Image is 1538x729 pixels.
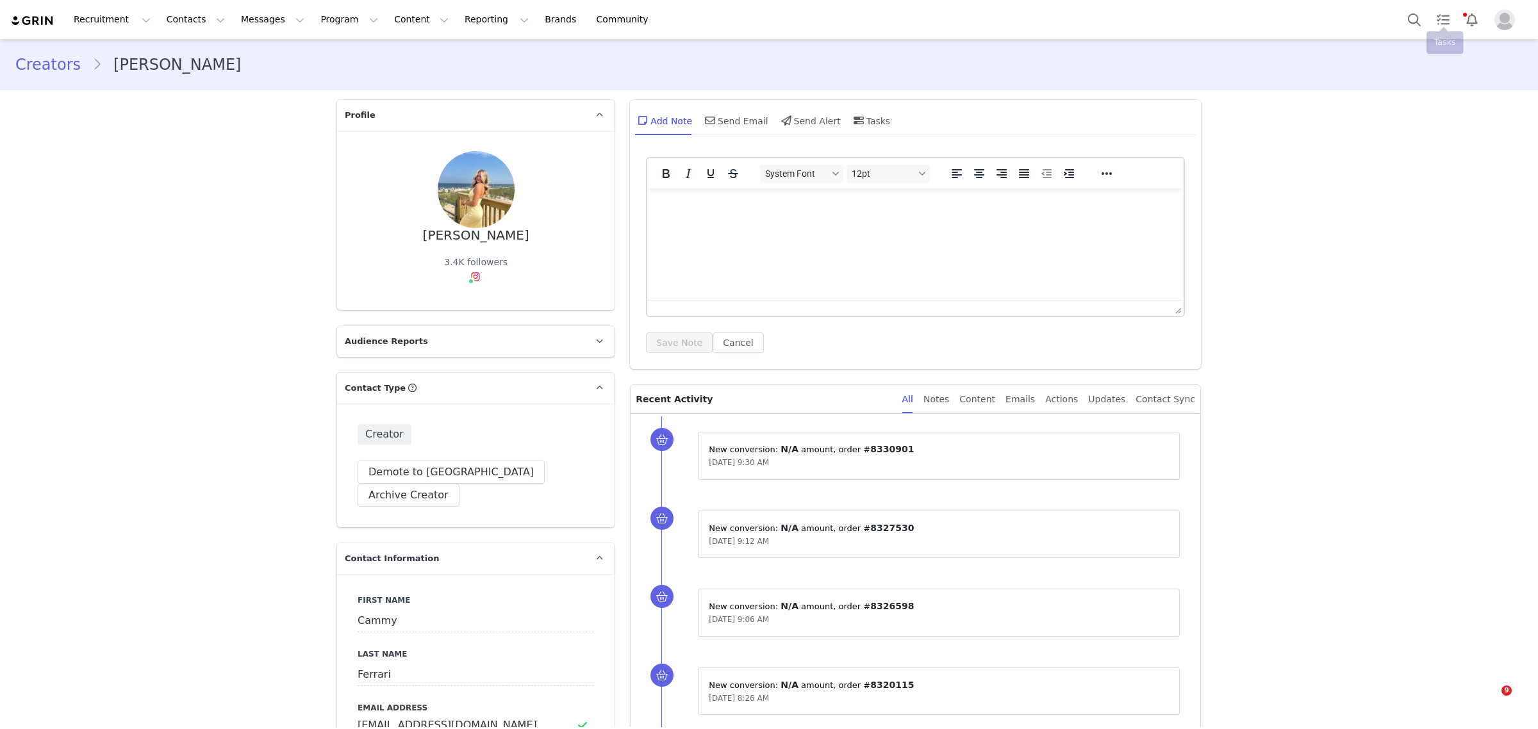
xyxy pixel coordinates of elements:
[765,168,828,179] span: System Font
[636,385,891,413] p: Recent Activity
[635,105,692,136] div: Add Note
[851,105,891,136] div: Tasks
[1170,300,1184,316] div: Press the Up and Down arrow keys to resize the editor.
[423,228,529,243] div: [PERSON_NAME]
[1045,385,1078,414] div: Actions
[358,424,411,445] span: Creator
[677,165,699,183] button: Italic
[722,165,744,183] button: Strikethrough
[709,694,769,703] span: [DATE] 8:26 AM
[345,335,428,348] span: Audience Reports
[852,168,914,179] span: 12pt
[358,702,594,714] label: Email Address
[709,615,769,624] span: [DATE] 9:06 AM
[870,444,914,454] span: 8330901
[968,165,990,183] button: Align center
[847,165,930,183] button: Font sizes
[313,5,386,34] button: Program
[1429,5,1457,34] a: Tasks
[444,256,508,269] div: 3.4K followers
[589,5,662,34] a: Community
[1013,165,1035,183] button: Justify
[345,382,406,395] span: Contact Type
[647,188,1184,300] iframe: Rich Text Area
[386,5,456,34] button: Content
[1058,165,1080,183] button: Increase indent
[991,165,1013,183] button: Align right
[781,601,798,611] span: N/A
[646,332,713,353] button: Save Note
[1136,385,1195,414] div: Contact Sync
[1494,10,1515,30] img: placeholder-profile.jpg
[66,5,158,34] button: Recruitment
[345,109,376,122] span: Profile
[760,165,843,183] button: Fonts
[779,105,841,136] div: Send Alert
[1501,685,1512,696] span: 9
[438,151,515,228] img: 07ea9653-58e8-42c7-b78c-2eb197830af1--s.jpg
[700,165,722,183] button: Underline
[946,165,968,183] button: Align left
[870,601,914,611] span: 8326598
[870,523,914,533] span: 8327530
[1036,165,1057,183] button: Decrease indent
[781,523,798,533] span: N/A
[709,458,769,467] span: [DATE] 9:30 AM
[358,484,459,507] button: Archive Creator
[1475,685,1506,716] iframe: Intercom live chat
[10,15,55,27] img: grin logo
[709,600,1169,613] p: New conversion: ⁨ ⁩ amount⁨⁩⁨, order #⁨ ⁩⁩
[233,5,312,34] button: Messages
[870,680,914,690] span: 8320115
[537,5,588,34] a: Brands
[1088,385,1125,414] div: Updates
[959,385,995,414] div: Content
[709,443,1169,456] p: New conversion: ⁨ ⁩ amount⁨⁩⁨, order #⁨ ⁩⁩
[358,594,594,606] label: First Name
[1487,10,1528,30] button: Profile
[923,385,949,414] div: Notes
[902,385,913,414] div: All
[1005,385,1035,414] div: Emails
[713,332,763,353] button: Cancel
[781,680,798,690] span: N/A
[470,272,481,282] img: instagram.svg
[358,648,594,660] label: Last Name
[709,678,1169,692] p: New conversion: ⁨ ⁩ amount⁨⁩⁨, order #⁨ ⁩⁩
[702,105,768,136] div: Send Email
[1400,5,1428,34] button: Search
[345,552,439,565] span: Contact Information
[1458,5,1486,34] button: Notifications
[457,5,536,34] button: Reporting
[15,53,92,76] a: Creators
[159,5,233,34] button: Contacts
[781,444,798,454] span: N/A
[358,461,545,484] button: Demote to [GEOGRAPHIC_DATA]
[709,537,769,546] span: [DATE] 9:12 AM
[1096,165,1118,183] button: Reveal or hide additional toolbar items
[655,165,677,183] button: Bold
[709,521,1169,535] p: New conversion: ⁨ ⁩ amount⁨⁩⁨, order #⁨ ⁩⁩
